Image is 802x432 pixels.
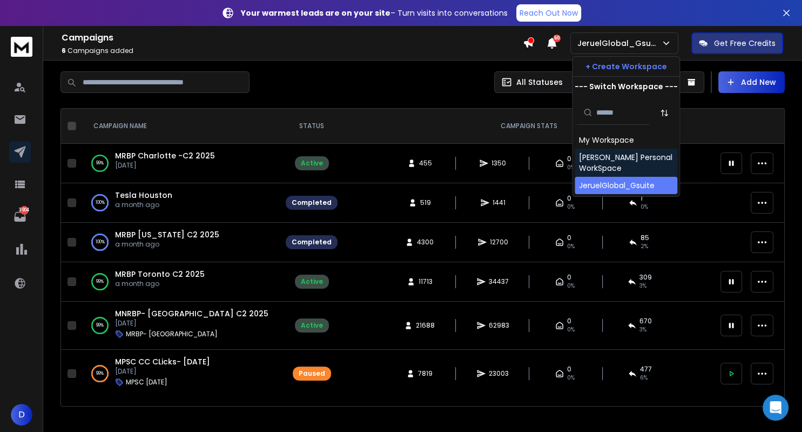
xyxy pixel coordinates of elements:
[62,46,523,55] p: Campaigns added
[639,317,652,325] span: 670
[115,280,205,288] p: a month ago
[115,229,219,240] a: MRBP [US_STATE] C2 2025
[344,109,714,144] th: CAMPAIGN STATS
[115,240,219,249] p: a month ago
[714,38,776,49] p: Get Free Credits
[567,317,571,325] span: 0
[640,374,648,382] span: 6 %
[96,158,104,169] p: 99 %
[641,194,643,203] span: 1
[567,325,575,334] span: 0%
[489,277,509,286] span: 34437
[96,276,104,287] p: 99 %
[126,378,167,387] p: MPSC [DATE]
[553,35,561,42] span: 50
[489,321,509,330] span: 62983
[489,369,509,378] span: 23003
[126,330,218,338] p: MRBP- [GEOGRAPHIC_DATA]
[567,194,571,203] span: 0
[115,161,215,170] p: [DATE]
[641,242,648,251] span: 2 %
[420,198,431,207] span: 519
[567,242,575,251] span: 0%
[516,77,563,88] p: All Statuses
[96,197,105,208] p: 100 %
[419,159,432,168] span: 455
[585,61,667,72] p: + Create Workspace
[579,135,634,145] div: My Workspace
[301,321,323,330] div: Active
[639,325,646,334] span: 3 %
[80,350,279,398] td: 99%MPSC CC CLicks- [DATE][DATE]MPSC [DATE]
[490,238,508,247] span: 12700
[80,262,279,302] td: 99%MRBP Toronto C2 2025a month ago
[241,8,508,18] p: – Turn visits into conversations
[567,273,571,282] span: 0
[115,201,172,209] p: a month ago
[292,198,332,207] div: Completed
[299,369,325,378] div: Paused
[516,4,581,22] a: Reach Out Now
[691,32,783,54] button: Get Free Credits
[115,190,172,201] a: Tesla Houston
[115,269,205,280] a: MRBP Toronto C2 2025
[641,203,648,211] span: 0 %
[115,150,215,161] a: MRBP Charlotte -C2 2025
[80,109,279,144] th: CAMPAIGN NAME
[11,37,32,57] img: logo
[572,57,679,76] button: + Create Workspace
[520,8,578,18] p: Reach Out Now
[80,183,279,223] td: 100%Tesla Houstona month ago
[567,163,575,172] span: 0%
[641,234,649,242] span: 85
[115,319,268,328] p: [DATE]
[639,282,646,290] span: 3 %
[301,159,323,168] div: Active
[20,206,29,215] p: 3904
[639,273,652,282] span: 309
[301,277,323,286] div: Active
[416,321,435,330] span: 21688
[567,234,571,242] span: 0
[80,144,279,183] td: 99%MRBP Charlotte -C2 2025[DATE]
[579,180,655,191] div: JeruelGlobal_Gsuite
[653,102,675,124] button: Sort by Sort A-Z
[11,404,32,426] button: D
[9,206,31,228] a: 3904
[567,365,571,374] span: 0
[763,395,788,421] div: Open Intercom Messenger
[718,71,785,93] button: Add New
[567,155,571,163] span: 0
[577,38,661,49] p: JeruelGlobal_Gsuite
[279,109,344,144] th: STATUS
[640,365,652,374] span: 477
[417,238,434,247] span: 4300
[567,374,575,382] span: 0%
[579,152,673,174] div: [PERSON_NAME] Personal WorkSpace
[575,81,678,92] p: --- Switch Workspace ---
[62,46,66,55] span: 6
[567,203,575,211] span: 0%
[418,369,433,378] span: 7819
[80,302,279,350] td: 99%MNRBP- [GEOGRAPHIC_DATA] C2 2025[DATE]MRBP- [GEOGRAPHIC_DATA]
[115,356,210,367] a: MPSC CC CLicks- [DATE]
[493,198,506,207] span: 1441
[567,282,575,290] span: 0%
[80,223,279,262] td: 100%MRBP [US_STATE] C2 2025a month ago
[62,31,523,44] h1: Campaigns
[419,277,433,286] span: 11713
[292,238,332,247] div: Completed
[96,237,105,248] p: 100 %
[96,320,104,331] p: 99 %
[491,159,506,168] span: 1350
[96,368,104,379] p: 99 %
[115,308,268,319] a: MNRBP- [GEOGRAPHIC_DATA] C2 2025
